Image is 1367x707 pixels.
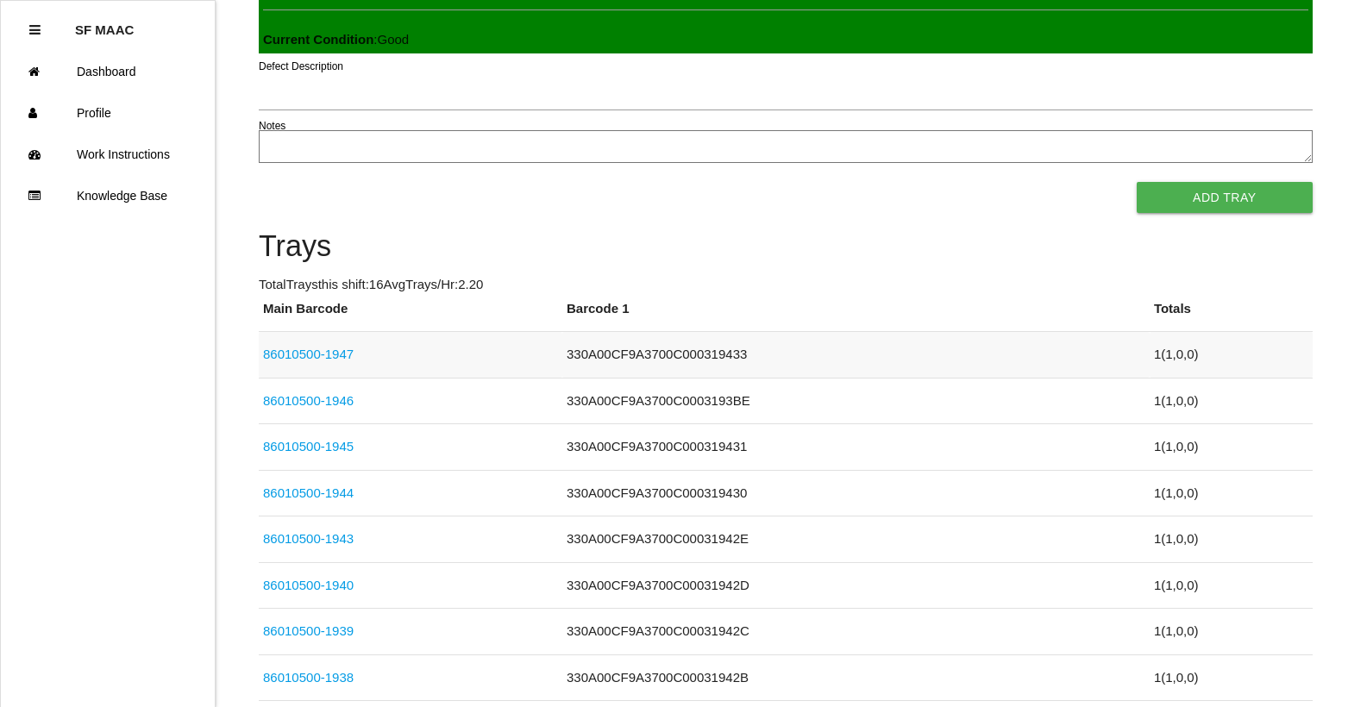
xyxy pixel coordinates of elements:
button: Add Tray [1137,182,1313,213]
a: 86010500-1945 [263,439,354,454]
p: Total Trays this shift: 16 Avg Trays /Hr: 2.20 [259,275,1313,295]
td: 330A00CF9A3700C000319430 [562,470,1150,516]
th: Totals [1150,299,1313,332]
a: 86010500-1946 [263,393,354,408]
a: Work Instructions [1,134,215,175]
td: 330A00CF9A3700C00031942E [562,516,1150,563]
td: 330A00CF9A3700C0003193BE [562,378,1150,424]
td: 330A00CF9A3700C00031942D [562,562,1150,609]
a: 86010500-1940 [263,578,354,592]
td: 330A00CF9A3700C00031942C [562,609,1150,655]
a: Dashboard [1,51,215,92]
a: 86010500-1943 [263,531,354,546]
td: 1 ( 1 , 0 , 0 ) [1150,609,1313,655]
td: 1 ( 1 , 0 , 0 ) [1150,378,1313,424]
td: 1 ( 1 , 0 , 0 ) [1150,332,1313,379]
b: Current Condition [263,32,373,47]
td: 1 ( 1 , 0 , 0 ) [1150,516,1313,563]
a: Knowledge Base [1,175,215,216]
td: 330A00CF9A3700C000319431 [562,424,1150,471]
td: 1 ( 1 , 0 , 0 ) [1150,424,1313,471]
a: 86010500-1944 [263,485,354,500]
label: Notes [259,118,285,134]
a: 86010500-1938 [263,670,354,685]
td: 1 ( 1 , 0 , 0 ) [1150,654,1313,701]
th: Main Barcode [259,299,562,332]
label: Defect Description [259,59,343,74]
p: SF MAAC [75,9,134,37]
td: 1 ( 1 , 0 , 0 ) [1150,470,1313,516]
td: 330A00CF9A3700C000319433 [562,332,1150,379]
td: 330A00CF9A3700C00031942B [562,654,1150,701]
a: 86010500-1939 [263,623,354,638]
span: : Good [263,32,409,47]
div: Close [29,9,41,51]
a: Profile [1,92,215,134]
h4: Trays [259,230,1313,263]
th: Barcode 1 [562,299,1150,332]
a: 86010500-1947 [263,347,354,361]
td: 1 ( 1 , 0 , 0 ) [1150,562,1313,609]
